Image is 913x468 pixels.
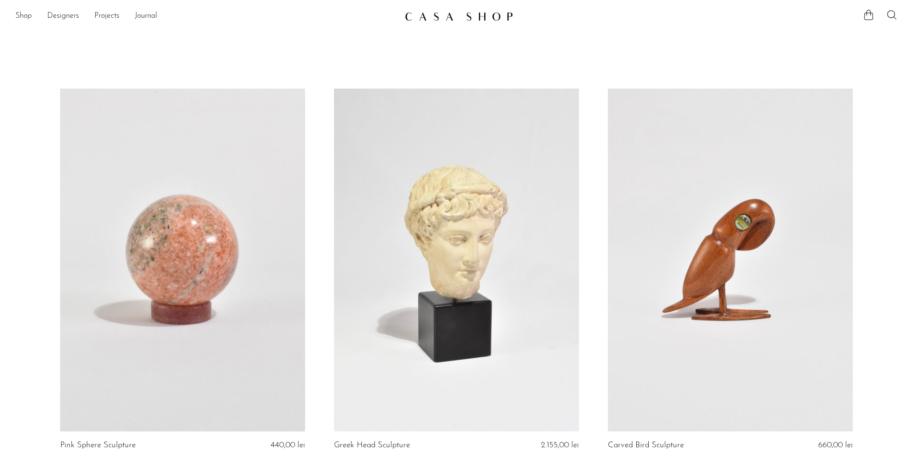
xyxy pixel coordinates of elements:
a: Pink Sphere Sculpture [60,441,136,450]
ul: NEW HEADER MENU [15,8,397,25]
a: Greek Head Sculpture [334,441,410,450]
a: Carved Bird Sculpture [608,441,684,450]
nav: Desktop navigation [15,8,397,25]
a: Designers [47,10,79,23]
span: 660,00 lei [818,441,853,449]
a: Shop [15,10,32,23]
a: Projects [94,10,119,23]
a: Journal [135,10,157,23]
span: 2.155,00 lei [541,441,579,449]
span: 440,00 lei [270,441,305,449]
